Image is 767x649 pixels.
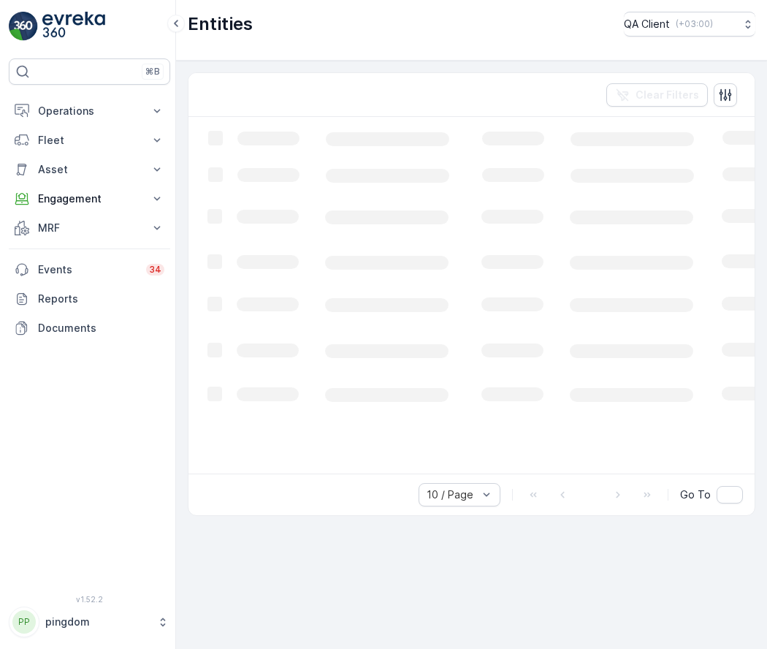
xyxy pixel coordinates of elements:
[9,314,170,343] a: Documents
[9,12,38,41] img: logo
[9,255,170,284] a: Events34
[9,595,170,604] span: v 1.52.2
[188,12,253,36] p: Entities
[145,66,160,77] p: ⌘B
[606,83,708,107] button: Clear Filters
[45,615,150,629] p: pingdom
[38,191,141,206] p: Engagement
[38,292,164,306] p: Reports
[42,12,105,41] img: logo_light-DOdMpM7g.png
[9,184,170,213] button: Engagement
[624,12,755,37] button: QA Client(+03:00)
[38,133,141,148] p: Fleet
[9,607,170,637] button: PPpingdom
[38,262,137,277] p: Events
[676,18,713,30] p: ( +03:00 )
[38,162,141,177] p: Asset
[38,321,164,335] p: Documents
[9,126,170,155] button: Fleet
[624,17,670,31] p: QA Client
[12,610,36,634] div: PP
[9,284,170,314] a: Reports
[9,213,170,243] button: MRF
[9,155,170,184] button: Asset
[636,88,699,102] p: Clear Filters
[149,264,161,276] p: 34
[38,104,141,118] p: Operations
[9,96,170,126] button: Operations
[38,221,141,235] p: MRF
[680,487,711,502] span: Go To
